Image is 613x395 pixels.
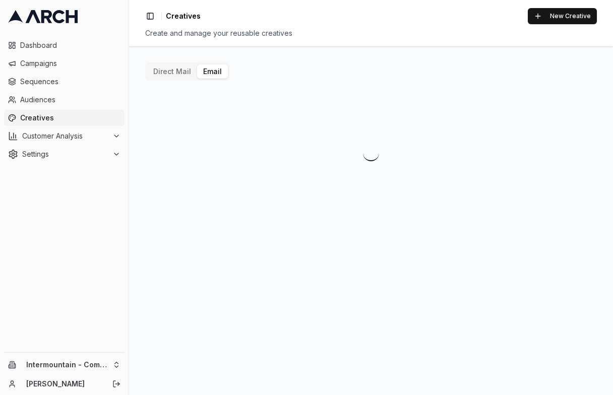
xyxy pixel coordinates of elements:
[4,37,125,53] a: Dashboard
[4,55,125,72] a: Campaigns
[4,128,125,144] button: Customer Analysis
[145,28,597,38] div: Create and manage your reusable creatives
[147,64,197,79] button: Direct Mail
[22,149,108,159] span: Settings
[197,64,228,79] button: Email
[4,110,125,126] a: Creatives
[26,360,108,369] span: Intermountain - Comfort Solutions
[26,379,101,389] a: [PERSON_NAME]
[4,357,125,373] button: Intermountain - Comfort Solutions
[20,95,120,105] span: Audiences
[166,11,201,21] nav: breadcrumb
[4,74,125,90] a: Sequences
[22,131,108,141] span: Customer Analysis
[528,8,597,24] button: New Creative
[4,146,125,162] button: Settings
[20,77,120,87] span: Sequences
[20,113,120,123] span: Creatives
[20,40,120,50] span: Dashboard
[20,58,120,69] span: Campaigns
[109,377,124,391] button: Log out
[166,11,201,21] span: Creatives
[4,92,125,108] a: Audiences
